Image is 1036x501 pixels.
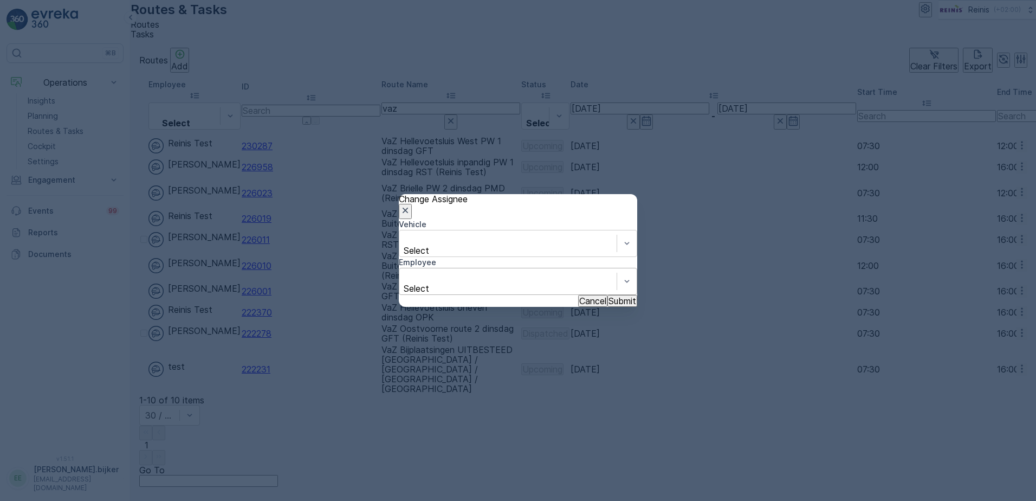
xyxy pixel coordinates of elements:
p: Select [404,246,521,255]
label: Employee [399,258,436,267]
p: Cancel [579,296,606,306]
p: Change Assignee [399,194,637,204]
p: Select [404,284,521,293]
p: Submit [608,296,636,306]
button: Submit [607,295,637,307]
label: Vehicle [399,220,426,229]
button: Cancel [578,295,607,307]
